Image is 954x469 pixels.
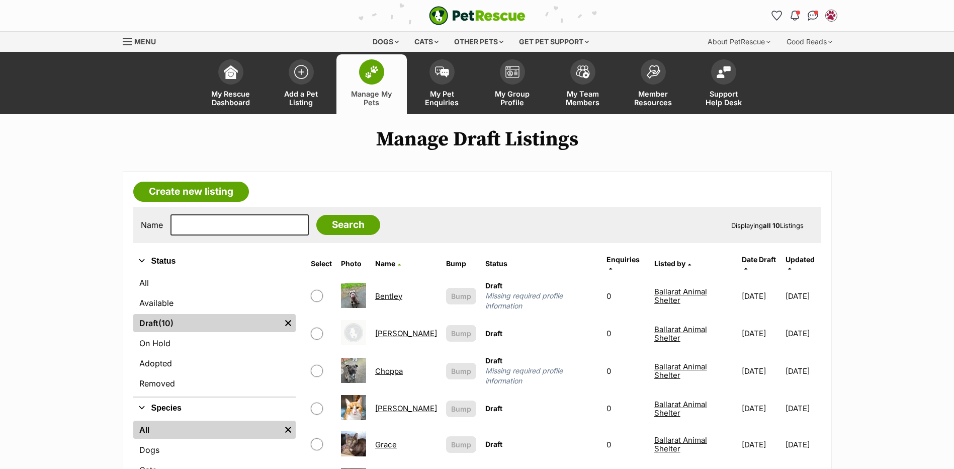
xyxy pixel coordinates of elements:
[654,325,707,343] a: Ballarat Animal Shelter
[602,427,649,462] td: 0
[485,356,502,365] span: Draft
[141,220,163,229] label: Name
[490,90,535,107] span: My Group Profile
[279,90,324,107] span: Add a Pet Listing
[442,252,480,276] th: Bump
[786,277,820,315] td: [DATE]
[133,294,296,312] a: Available
[316,215,380,235] input: Search
[407,32,446,52] div: Cats
[133,255,296,268] button: Status
[336,54,407,114] a: Manage My Pets
[602,277,649,315] td: 0
[808,11,818,21] img: chat-41dd97257d64d25036548639549fe6c8038ab92f7586957e7f3b1b290dea8141.svg
[654,287,707,305] a: Ballarat Animal Shelter
[133,374,296,393] a: Removed
[266,54,336,114] a: Add a Pet Listing
[606,255,640,272] a: Enquiries
[742,255,776,272] a: Date Draft
[576,65,590,79] img: team-members-icon-5396bd8760b3fe7c0b43da4ab00e1e3bb1a5d9ba89233759b79545d2d3fc5d0d.svg
[281,421,296,439] a: Remove filter
[294,65,308,79] img: add-pet-listing-icon-0afa8454b4691262ce3f59096e99ab1cd57d4a30225e0717b998d2c9b9846f56.svg
[133,274,296,292] a: All
[133,421,281,439] a: All
[602,352,649,390] td: 0
[375,291,402,301] a: Bentley
[618,54,688,114] a: Member Resources
[429,6,526,25] img: logo-e224e6f780fb5917bec1dbf3a21bbac754714ae5b6737aabdf751b685950b380.svg
[654,435,707,453] a: Ballarat Animal Shelter
[701,32,777,52] div: About PetRescue
[407,54,477,114] a: My Pet Enquiries
[738,277,785,315] td: [DATE]
[446,363,476,379] button: Bump
[133,334,296,352] a: On Hold
[224,65,238,79] img: dashboard-icon-eb2f2d2d3e046f16d808141f083e7271f6b2e854fb5c12c21221c1fb7104beca.svg
[365,65,379,79] img: manage-my-pets-icon-02211641906a0b7f246fdf0571729dbe1e7629f14944591b6c1af311fb30b64b.svg
[742,255,776,264] span: translation missing: en.admin.listings.index.attributes.date_draft
[826,11,836,21] img: Ballarat Animal Shelter profile pic
[791,11,799,21] img: notifications-46538b983faf8c2785f20acdc204bb7945ddae34d4c08c2a6579f10ce5e182be.svg
[446,288,476,304] button: Bump
[769,8,785,24] a: Favourites
[731,221,804,229] span: Displaying Listings
[560,90,605,107] span: My Team Members
[451,328,471,339] span: Bump
[779,32,839,52] div: Good Reads
[208,90,253,107] span: My Rescue Dashboard
[349,90,394,107] span: Manage My Pets
[158,317,174,329] span: (10)
[654,259,685,268] span: Listed by
[654,400,707,418] a: Ballarat Animal Shelter
[281,314,296,332] a: Remove filter
[769,8,839,24] ul: Account quick links
[435,66,449,77] img: pet-enquiries-icon-7e3ad2cf08bfb03b45e93fb7055b45f3efa6380592205ae92323e6603595dc1f.svg
[134,37,156,46] span: Menu
[602,316,649,351] td: 0
[786,352,820,390] td: [DATE]
[701,90,746,107] span: Support Help Desk
[375,259,395,268] span: Name
[477,54,548,114] a: My Group Profile
[133,182,249,202] a: Create new listing
[763,221,780,229] strong: all 10
[337,252,370,276] th: Photo
[447,32,510,52] div: Other pets
[548,54,618,114] a: My Team Members
[606,255,640,264] span: translation missing: en.admin.listings.index.attributes.enquiries
[688,54,759,114] a: Support Help Desk
[451,291,471,301] span: Bump
[485,281,502,290] span: Draft
[786,427,820,462] td: [DATE]
[786,316,820,351] td: [DATE]
[738,352,785,390] td: [DATE]
[823,8,839,24] button: My account
[631,90,676,107] span: Member Resources
[485,329,502,338] span: Draft
[341,320,366,345] img: Brutus
[366,32,406,52] div: Dogs
[133,402,296,415] button: Species
[654,259,691,268] a: Listed by
[307,252,336,276] th: Select
[738,316,785,351] td: [DATE]
[717,66,731,78] img: help-desk-icon-fdf02630f3aa405de69fd3d07c3f3aa587a6932b1a1747fa1d2bba05be0121f9.svg
[654,362,707,380] a: Ballarat Animal Shelter
[451,404,471,414] span: Bump
[375,440,397,449] a: Grace
[738,391,785,426] td: [DATE]
[512,32,596,52] div: Get pet support
[375,259,401,268] a: Name
[446,325,476,342] button: Bump
[133,314,281,332] a: Draft
[419,90,465,107] span: My Pet Enquiries
[133,272,296,397] div: Status
[805,8,821,24] a: Conversations
[786,255,815,264] span: Updated
[786,255,815,272] a: Updated
[602,391,649,426] td: 0
[196,54,266,114] a: My Rescue Dashboard
[485,291,597,311] span: Missing required profile information
[786,391,820,426] td: [DATE]
[485,440,502,448] span: Draft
